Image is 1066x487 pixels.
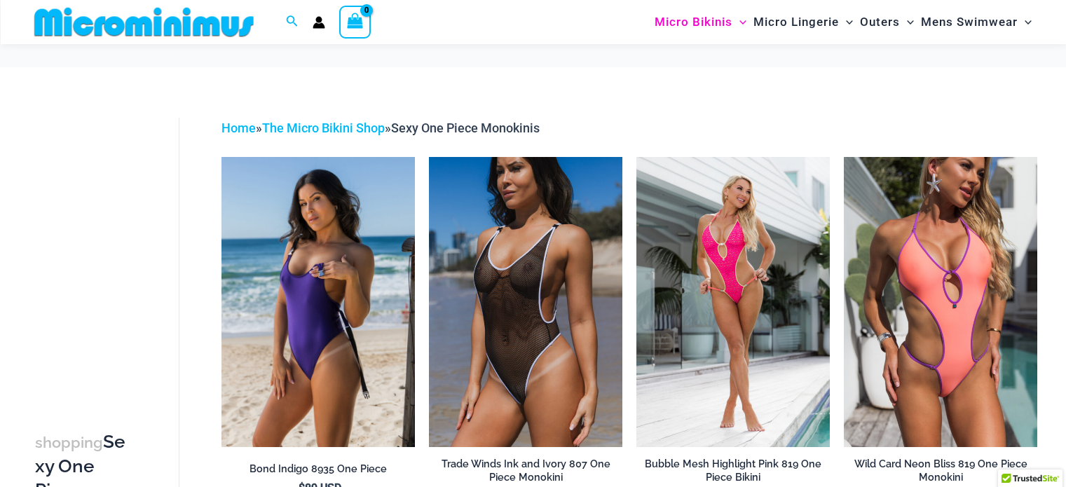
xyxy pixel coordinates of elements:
[339,6,371,38] a: View Shopping Cart, empty
[856,4,917,40] a: OutersMenu ToggleMenu Toggle
[35,434,103,451] span: shopping
[221,121,540,135] span: » »
[286,13,299,31] a: Search icon link
[900,4,914,40] span: Menu Toggle
[750,4,856,40] a: Micro LingerieMenu ToggleMenu Toggle
[651,4,750,40] a: Micro BikinisMenu ToggleMenu Toggle
[921,4,1018,40] span: Mens Swimwear
[429,157,622,447] a: Tradewinds Ink and Ivory 807 One Piece 03Tradewinds Ink and Ivory 807 One Piece 04Tradewinds Ink ...
[839,4,853,40] span: Menu Toggle
[844,458,1037,483] h2: Wild Card Neon Bliss 819 One Piece Monokini
[649,2,1038,42] nav: Site Navigation
[429,458,622,483] h2: Trade Winds Ink and Ivory 807 One Piece Monokini
[1018,4,1032,40] span: Menu Toggle
[844,157,1037,447] img: Wild Card Neon Bliss 819 One Piece 04
[35,107,161,387] iframe: TrustedSite Certified
[917,4,1035,40] a: Mens SwimwearMenu ToggleMenu Toggle
[636,157,830,447] a: Bubble Mesh Highlight Pink 819 One Piece 01Bubble Mesh Highlight Pink 819 One Piece 03Bubble Mesh...
[221,157,415,447] img: Bond Indigo 8935 One Piece 09
[221,121,256,135] a: Home
[429,157,622,447] img: Tradewinds Ink and Ivory 807 One Piece 03
[313,16,325,29] a: Account icon link
[844,157,1037,447] a: Wild Card Neon Bliss 819 One Piece 04Wild Card Neon Bliss 819 One Piece 05Wild Card Neon Bliss 81...
[221,462,415,481] a: Bond Indigo 8935 One Piece
[221,462,415,476] h2: Bond Indigo 8935 One Piece
[262,121,385,135] a: The Micro Bikini Shop
[732,4,746,40] span: Menu Toggle
[860,4,900,40] span: Outers
[753,4,839,40] span: Micro Lingerie
[636,157,830,447] img: Bubble Mesh Highlight Pink 819 One Piece 01
[29,6,259,38] img: MM SHOP LOGO FLAT
[655,4,732,40] span: Micro Bikinis
[221,157,415,447] a: Bond Indigo 8935 One Piece 09Bond Indigo 8935 One Piece 10Bond Indigo 8935 One Piece 10
[636,458,830,483] h2: Bubble Mesh Highlight Pink 819 One Piece Bikini
[391,121,540,135] span: Sexy One Piece Monokinis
